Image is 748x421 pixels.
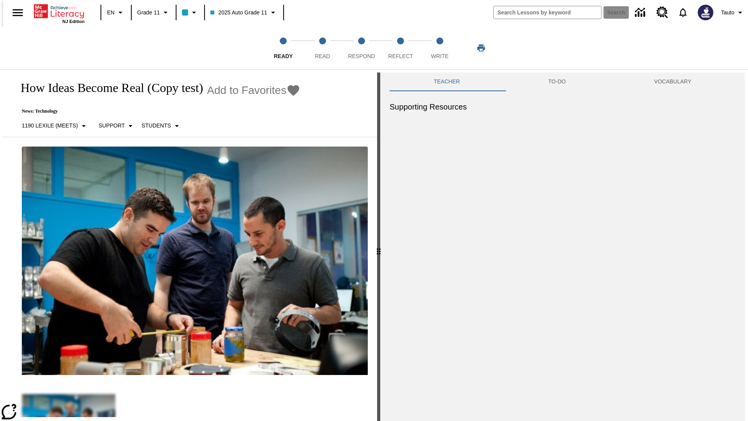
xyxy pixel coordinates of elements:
button: Select Student [138,119,184,133]
a: Resource Center, Will open in new tab [652,2,673,23]
h1: How Ideas Become Real (Copy test) [12,81,203,95]
button: Write step 5 of 5 [417,27,462,69]
button: Teacher [390,73,504,91]
span: NJ Edition [62,19,85,24]
button: TO-DO [504,73,610,91]
button: Reflect step 4 of 5 [378,27,423,69]
img: Avatar [698,5,713,20]
p: Support [99,122,125,130]
span: Write [431,53,448,59]
span: Respond [348,53,375,59]
button: Select a new avatar [693,2,718,23]
span: Ready [274,53,293,59]
input: search field [494,6,601,19]
span: Add to Favorites [207,84,286,97]
button: VOCABULARY [610,73,736,91]
div: Home [34,3,85,24]
button: Class: 2025 Auto Grade 11, Select your class [207,5,280,19]
h6: Supporting Resources [390,101,736,113]
button: Print [469,41,494,55]
div: activity [380,73,745,421]
button: Read step 2 of 5 [300,27,345,69]
a: Notifications [673,2,693,23]
div: reading [3,73,377,417]
button: Respond step 3 of 5 [339,27,384,69]
button: Language: EN, Select a language [104,5,129,19]
p: Students [141,122,171,130]
a: Data Center [630,2,652,23]
p: 1190 Lexile (Meets) [22,122,78,130]
button: Grade: Grade 11, Select a grade [134,5,173,19]
button: Open side menu [6,1,29,24]
button: Profile/Settings [718,5,748,19]
span: Tauto [721,9,734,17]
p: News: Technology [12,108,300,114]
div: Press Enter or Spacebar and then press right and left arrow keys to move the slider [377,73,380,421]
button: Scaffolds, Support [95,119,138,133]
span: Grade 11 [137,9,160,17]
span: Read [315,53,330,59]
span: 2025 Auto Grade 11 [210,9,267,17]
button: Ready step 1 of 5 [261,27,306,69]
span: Reflect [388,53,413,59]
div: Instructional Panel Tabs [390,73,736,91]
button: Class color is light blue. Change class color [179,5,202,19]
img: Quirky founder Ben Kaufman tests a new product with co-worker Gaz Brown and product inventor Jon ... [22,147,368,375]
button: Select Lexile, 1190 Lexile (Meets) [19,119,92,133]
button: Add to Favorites - How Ideas Become Real (Copy test) [207,83,300,97]
span: EN [107,9,115,17]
